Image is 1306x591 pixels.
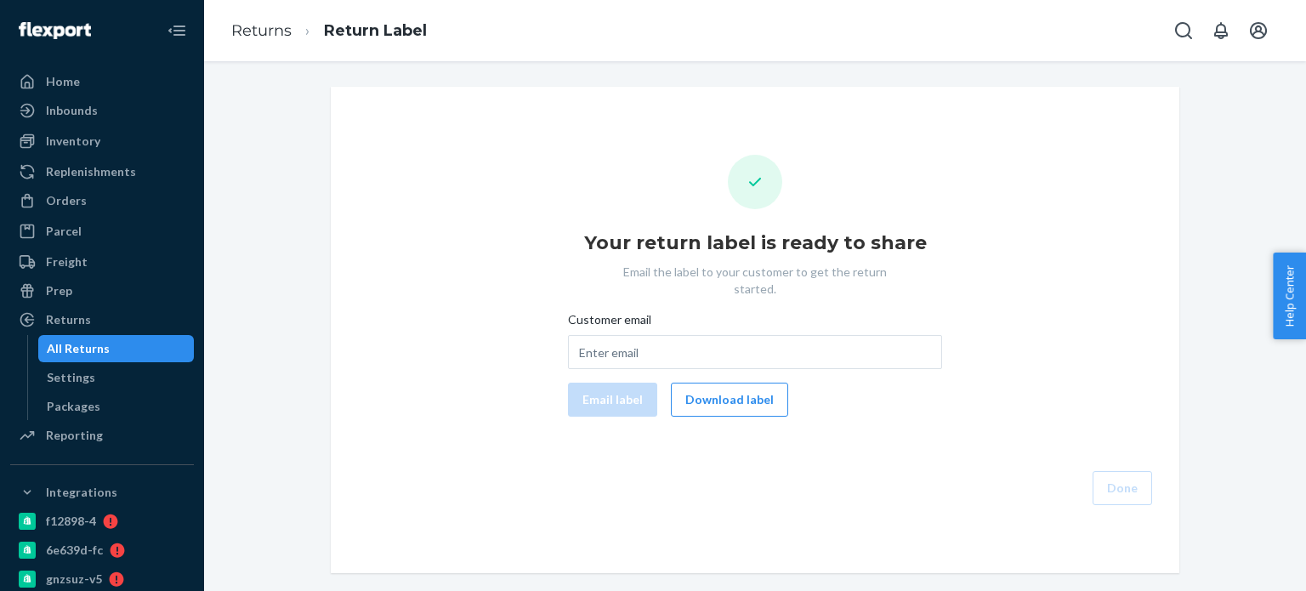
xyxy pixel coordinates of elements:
a: Parcel [10,218,194,245]
div: Prep [46,282,72,299]
span: Customer email [568,311,651,335]
a: Settings [38,364,195,391]
a: 6e639d-fc [10,537,194,564]
div: Settings [47,369,95,386]
a: All Returns [38,335,195,362]
div: Parcel [46,223,82,240]
button: Integrations [10,479,194,506]
button: Done [1093,471,1152,505]
a: f12898-4 [10,508,194,535]
div: Returns [46,311,91,328]
a: Home [10,68,194,95]
div: f12898-4 [46,513,96,530]
button: Download label [671,383,788,417]
a: Returns [10,306,194,333]
a: Inbounds [10,97,194,124]
div: Integrations [46,484,117,501]
button: Open notifications [1204,14,1238,48]
button: Close Navigation [160,14,194,48]
a: Replenishments [10,158,194,185]
button: Email label [568,383,657,417]
a: Prep [10,277,194,304]
div: Reporting [46,427,103,444]
p: Email the label to your customer to get the return started. [606,264,904,298]
a: Freight [10,248,194,276]
div: 6e639d-fc [46,542,103,559]
div: Packages [47,398,100,415]
button: Open account menu [1241,14,1275,48]
button: Help Center [1273,253,1306,339]
a: Returns [231,21,292,40]
a: Reporting [10,422,194,449]
img: Flexport logo [19,22,91,39]
div: Home [46,73,80,90]
div: Orders [46,192,87,209]
input: Customer email [568,335,942,369]
div: All Returns [47,340,110,357]
button: Open Search Box [1167,14,1201,48]
div: Inventory [46,133,100,150]
h1: Your return label is ready to share [584,230,927,257]
a: Packages [38,393,195,420]
a: Inventory [10,128,194,155]
div: gnzsuz-v5 [46,571,102,588]
div: Freight [46,253,88,270]
a: Return Label [324,21,427,40]
div: Inbounds [46,102,98,119]
a: Orders [10,187,194,214]
div: Replenishments [46,163,136,180]
ol: breadcrumbs [218,6,440,56]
